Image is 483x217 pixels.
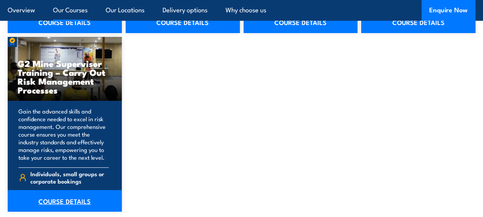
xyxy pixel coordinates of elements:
[8,190,122,212] a: COURSE DETAILS
[18,59,112,94] h3: G2 Mine Supervisor Training – Carry Out Risk Management Processes
[244,12,358,33] a: COURSE DETAILS
[361,12,475,33] a: COURSE DETAILS
[8,12,122,33] a: COURSE DETAILS
[126,12,240,33] a: COURSE DETAILS
[18,107,109,161] p: Gain the advanced skills and confidence needed to excel in risk management. Our comprehensive cou...
[30,170,109,185] span: Individuals, small groups or corporate bookings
